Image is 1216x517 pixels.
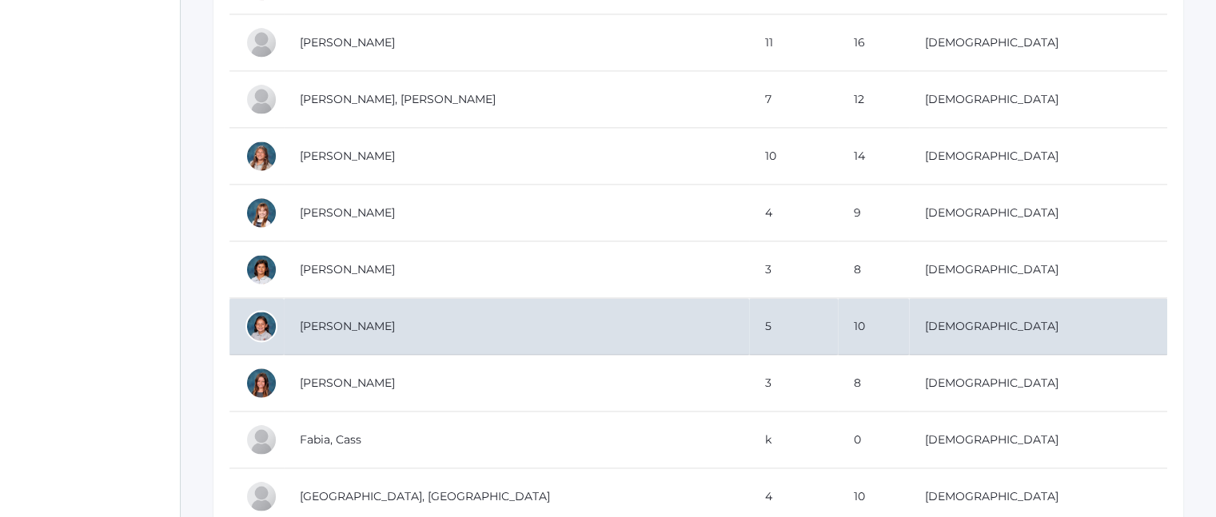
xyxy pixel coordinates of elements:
td: 10 [749,128,838,185]
div: Easton Ferris [245,480,277,512]
div: Cass Fabia [245,424,277,455]
td: [DEMOGRAPHIC_DATA] [909,71,1167,128]
td: 7 [749,71,838,128]
div: Evangeline Ewing [245,367,277,399]
td: [PERSON_NAME] [284,241,749,298]
td: [PERSON_NAME] [284,298,749,355]
div: Adella Ewing [245,253,277,285]
td: k [749,412,838,468]
div: Remy Evans [245,197,277,229]
td: 16 [838,14,909,71]
td: 9 [838,185,909,241]
td: [PERSON_NAME], [PERSON_NAME] [284,71,749,128]
div: Berke Emmett [245,83,277,115]
td: [DEMOGRAPHIC_DATA] [909,412,1167,468]
td: [DEMOGRAPHIC_DATA] [909,355,1167,412]
td: 8 [838,355,909,412]
div: Esperanza Ewing [245,310,277,342]
td: 10 [838,298,909,355]
td: 12 [838,71,909,128]
td: [DEMOGRAPHIC_DATA] [909,128,1167,185]
td: [DEMOGRAPHIC_DATA] [909,14,1167,71]
td: 14 [838,128,909,185]
td: [PERSON_NAME] [284,128,749,185]
td: [DEMOGRAPHIC_DATA] [909,185,1167,241]
td: 0 [838,412,909,468]
td: [DEMOGRAPHIC_DATA] [909,298,1167,355]
td: [PERSON_NAME] [284,14,749,71]
td: 3 [749,241,838,298]
td: [PERSON_NAME] [284,185,749,241]
td: [PERSON_NAME] [284,355,749,412]
td: Fabia, Cass [284,412,749,468]
td: 3 [749,355,838,412]
td: 8 [838,241,909,298]
td: 11 [749,14,838,71]
div: Leonardo Ellis [245,26,277,58]
td: 4 [749,185,838,241]
td: [DEMOGRAPHIC_DATA] [909,241,1167,298]
div: Adelise Erickson [245,140,277,172]
td: 5 [749,298,838,355]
